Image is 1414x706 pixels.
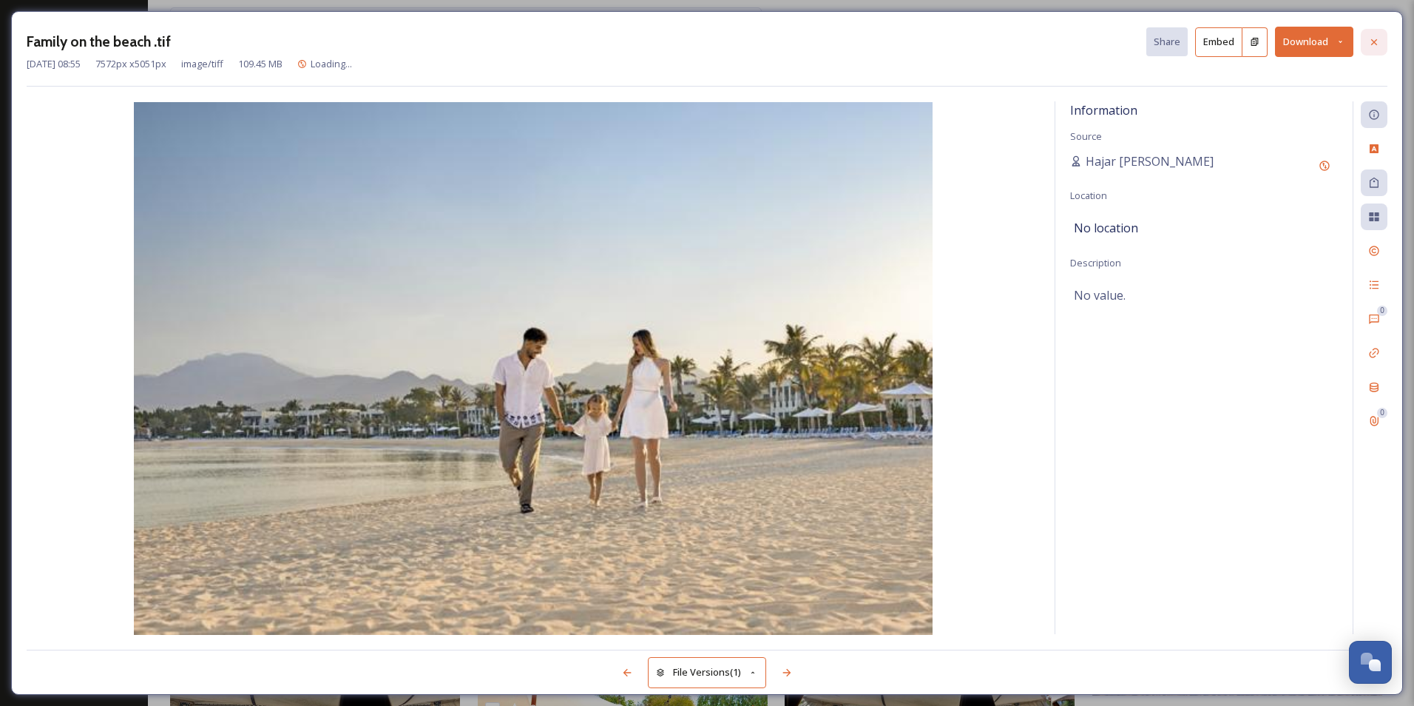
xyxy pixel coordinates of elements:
span: 109.45 MB [238,57,283,71]
button: Download [1275,27,1353,57]
span: Hajar [PERSON_NAME] [1086,152,1214,170]
span: No location [1074,219,1138,237]
span: [DATE] 08:55 [27,57,81,71]
div: 0 [1377,408,1387,418]
span: Loading... [311,57,352,70]
span: image/tiff [181,57,223,71]
button: File Versions(1) [648,657,766,687]
span: No value. [1074,286,1126,304]
span: Information [1070,102,1137,118]
span: Description [1070,256,1121,269]
img: f5718702-a796-4956-8276-a74f38c09c52.jpg [27,102,1040,635]
button: Share [1146,27,1188,56]
span: 7572 px x 5051 px [95,57,166,71]
span: Location [1070,189,1107,202]
span: Source [1070,130,1102,143]
button: Embed [1195,27,1242,57]
h3: Family on the beach .tif [27,31,171,53]
button: Open Chat [1349,641,1392,684]
div: 0 [1377,306,1387,316]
